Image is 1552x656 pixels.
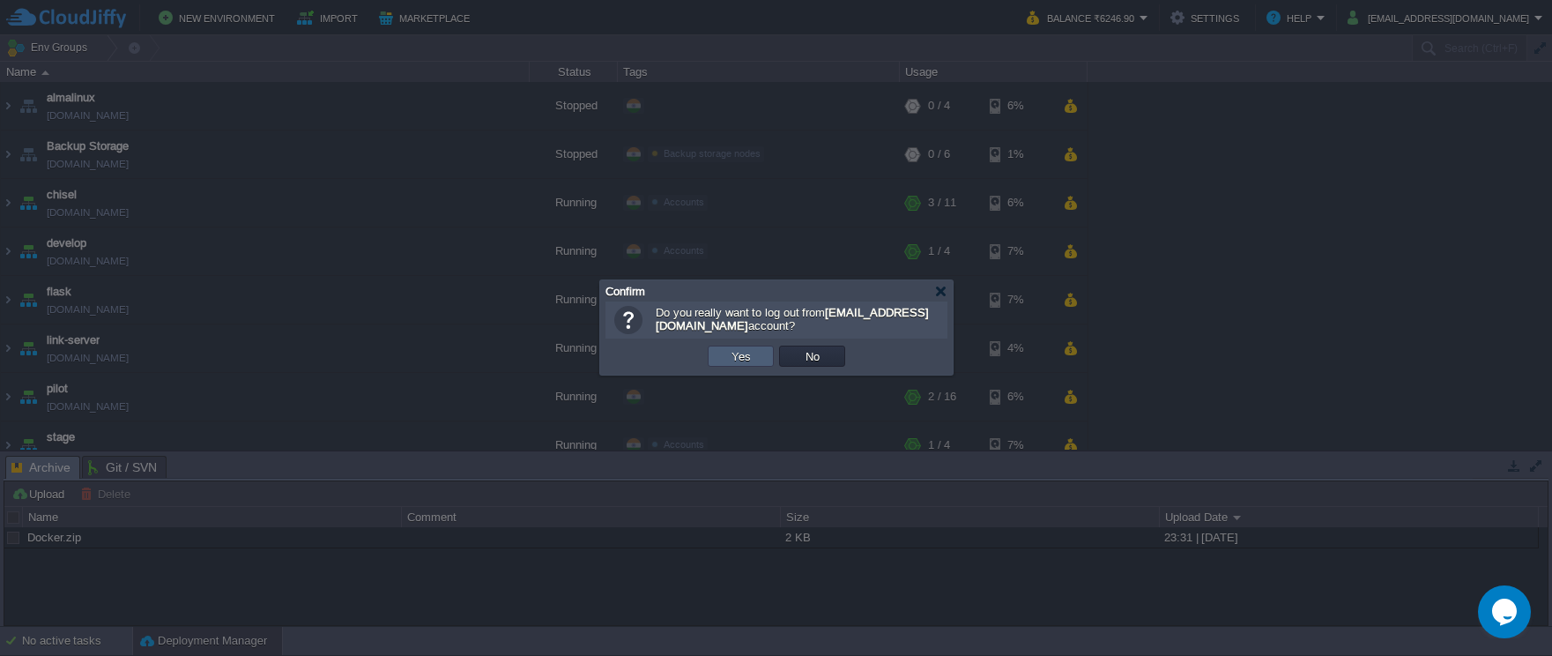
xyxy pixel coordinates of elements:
button: Yes [726,348,756,364]
span: Confirm [605,285,645,298]
b: [EMAIL_ADDRESS][DOMAIN_NAME] [656,306,929,332]
span: Do you really want to log out from account? [656,306,929,332]
iframe: chat widget [1478,585,1534,638]
button: No [800,348,825,364]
